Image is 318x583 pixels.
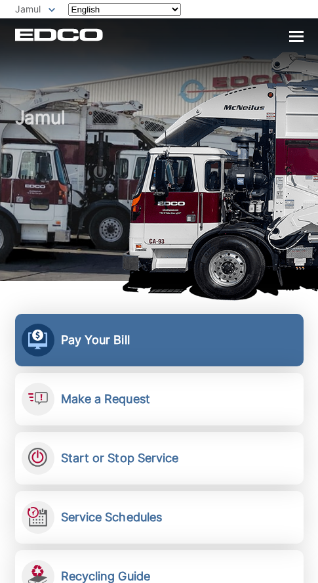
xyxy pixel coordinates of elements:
[15,314,304,366] a: Pay Your Bill
[15,373,304,425] a: Make a Request
[61,392,150,406] h2: Make a Request
[68,3,181,16] select: Select a language
[61,333,130,347] h2: Pay Your Bill
[61,510,163,525] h2: Service Schedules
[15,491,304,544] a: Service Schedules
[15,28,103,41] a: EDCD logo. Return to the homepage.
[61,451,179,465] h2: Start or Stop Service
[15,3,41,14] span: Jamul
[15,108,304,284] h1: Jamul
